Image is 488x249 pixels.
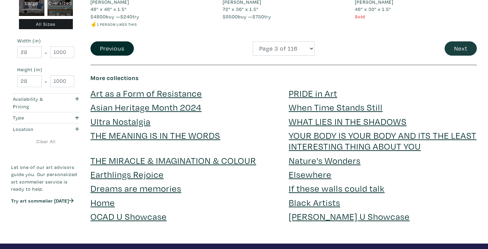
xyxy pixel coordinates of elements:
[90,168,164,180] a: Earthlings Rejoice
[90,182,181,194] a: Dreams are memories
[19,19,73,29] div: All Sizes
[120,13,133,20] span: $240
[11,138,80,145] a: Clear All
[17,67,74,72] small: Height (in)
[289,196,340,208] a: Black Artists
[17,38,74,43] small: Width (in)
[90,74,477,82] h6: More collections
[13,125,60,133] div: Location
[289,115,407,127] a: WHAT LIES IN THE SHADOWS
[11,123,80,135] button: Location
[289,154,361,166] a: Nature's Wonders
[223,13,238,20] span: $9500
[90,41,134,56] button: Previous
[90,6,127,12] span: 48" x 48" x 1.5"
[289,210,410,222] a: [PERSON_NAME] U Showcase
[90,115,150,127] a: Ultra Nostalgia
[97,22,137,27] small: 1 person likes this
[289,168,331,180] a: Elsewhere
[90,154,256,166] a: THE MIRACLE & IMAGINATION & COLOUR
[90,20,212,28] li: ☝️
[11,93,80,112] button: Availability & Pricing
[45,47,47,57] span: -
[90,196,115,208] a: Home
[90,129,220,141] a: THE MEANING IS IN THE WORDS
[90,87,202,99] a: Art as a Form of Resistance
[355,13,365,20] span: Sold
[45,76,47,85] span: -
[445,41,477,56] button: Next
[11,112,80,123] button: Type
[90,101,202,113] a: Asian Heritage Month 2024
[11,211,80,225] iframe: Customer reviews powered by Trustpilot
[90,13,139,20] span: buy — try
[223,6,259,12] span: 72" x 36" x 1.5"
[289,101,383,113] a: When Time Stands Still
[90,13,106,20] span: $4800
[289,182,385,194] a: If these walls could talk
[355,6,391,12] span: 48" x 30" x 1.5"
[13,95,60,110] div: Availability & Pricing
[90,210,167,222] a: OCAD U Showcase
[289,87,337,99] a: PRIDE in Art
[11,163,80,192] p: Let one of our art advisors guide you. Our personalized art sommelier service is ready to help.
[13,114,60,121] div: Type
[252,13,264,20] span: $750
[11,197,74,204] a: Try art sommelier [DATE]
[289,129,476,152] a: YOUR BODY IS YOUR BODY AND ITS THE LEAST INTERESTING THING ABOUT YOU
[223,13,271,20] span: buy — try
